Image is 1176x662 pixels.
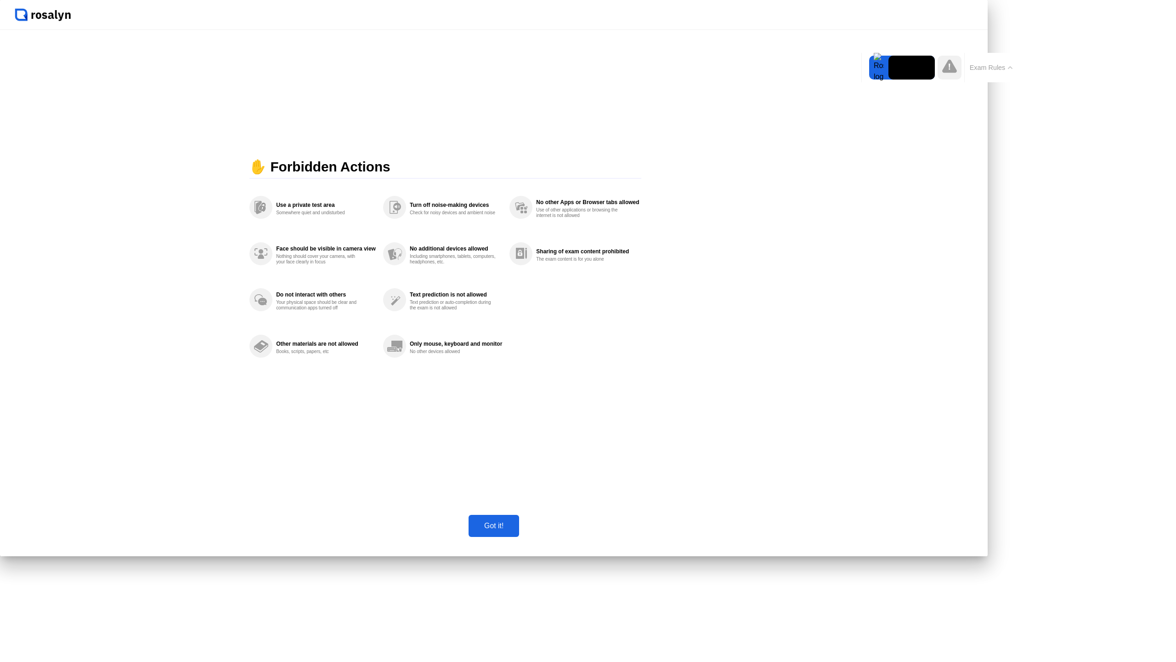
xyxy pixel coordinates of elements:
div: Check for noisy devices and ambient noise [410,210,497,216]
div: Use of other applications or browsing the internet is not allowed [536,207,623,218]
div: Turn off noise-making devices [410,202,502,208]
div: Face should be visible in camera view [276,245,376,252]
div: Somewhere quiet and undisturbed [276,210,363,216]
div: No other Apps or Browser tabs allowed [536,199,639,205]
div: The exam content is for you alone [536,257,623,262]
button: Got it! [469,515,519,537]
div: Books, scripts, papers, etc [276,349,363,354]
div: Nothing should cover your camera, with your face clearly in focus [276,254,363,265]
div: ✋ Forbidden Actions [249,156,641,179]
div: No additional devices allowed [410,245,502,252]
button: Exam Rules [967,63,1016,72]
div: Text prediction is not allowed [410,291,502,298]
div: Sharing of exam content prohibited [536,248,639,255]
div: Including smartphones, tablets, computers, headphones, etc. [410,254,497,265]
div: Do not interact with others [276,291,376,298]
div: Only mouse, keyboard and monitor [410,341,502,347]
div: Got it! [471,522,516,530]
div: Other materials are not allowed [276,341,376,347]
div: Your physical space should be clear and communication apps turned off [276,300,363,311]
div: No other devices allowed [410,349,497,354]
div: Use a private test area [276,202,376,208]
div: Text prediction or auto-completion during the exam is not allowed [410,300,497,311]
